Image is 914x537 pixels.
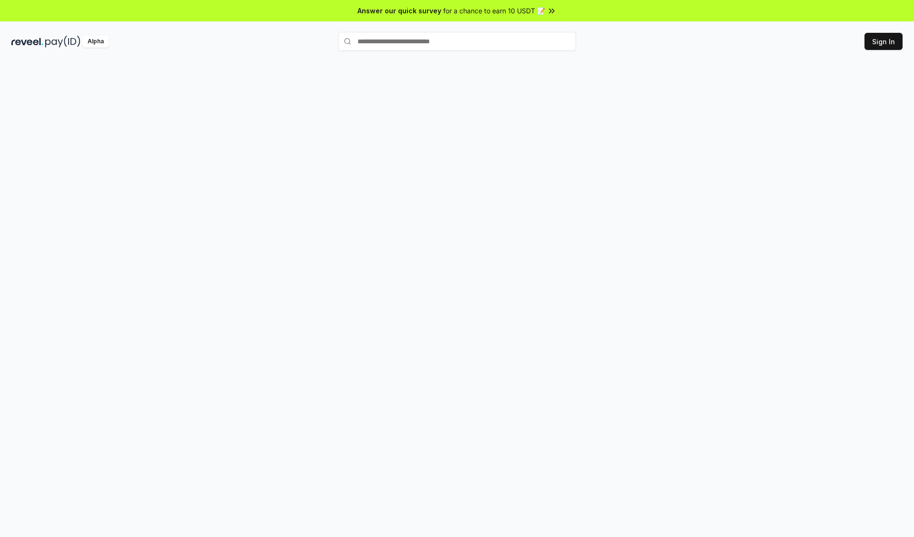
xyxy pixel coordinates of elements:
div: Alpha [82,36,109,48]
img: reveel_dark [11,36,43,48]
button: Sign In [864,33,903,50]
span: for a chance to earn 10 USDT 📝 [443,6,545,16]
span: Answer our quick survey [358,6,441,16]
img: pay_id [45,36,80,48]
